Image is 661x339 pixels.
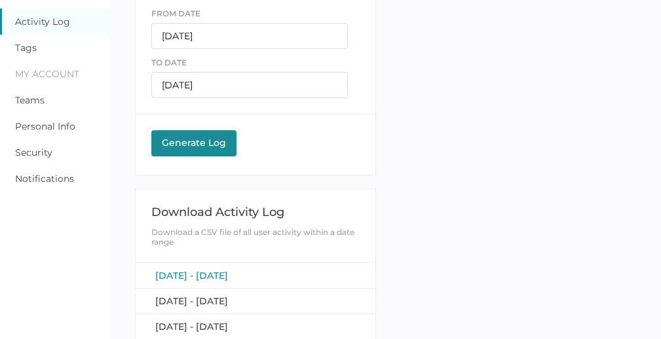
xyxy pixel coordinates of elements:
[15,42,37,54] a: Tags
[155,321,228,332] span: [DATE] - [DATE]
[151,58,187,67] span: TO DATE
[151,205,359,219] div: Download Activity Log
[15,16,70,27] a: Activity Log
[15,147,52,158] a: Security
[151,227,359,247] div: Download a CSV file of all user activity within a date range
[15,120,75,132] a: Personal Info
[155,270,228,281] span: [DATE] - [DATE]
[155,295,228,307] span: [DATE] - [DATE]
[151,9,200,18] span: FROM DATE
[151,130,236,156] button: Generate Log
[158,137,230,149] div: Generate Log
[15,173,74,185] a: Notifications
[15,94,45,106] a: Teams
